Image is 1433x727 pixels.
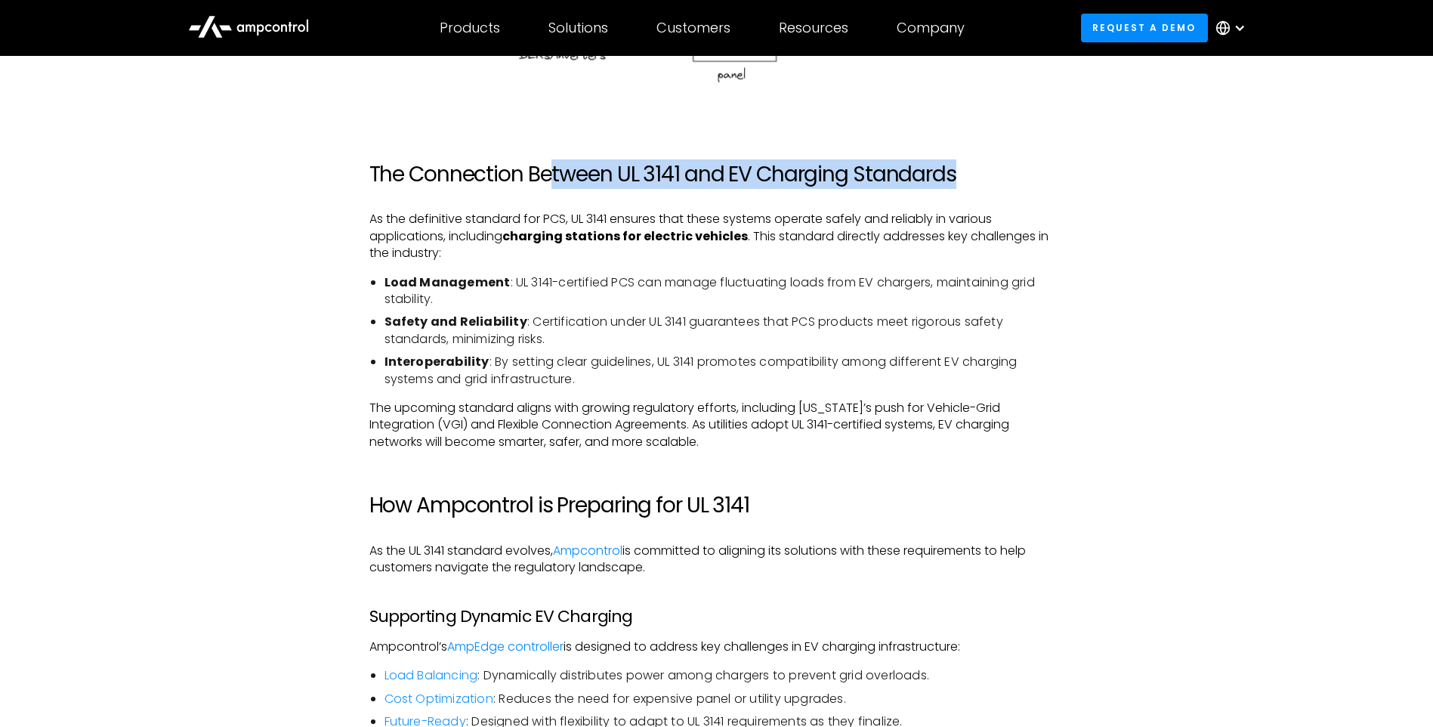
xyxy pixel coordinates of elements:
[369,400,1064,450] p: The upcoming standard aligns with growing regulatory efforts, including [US_STATE]’s push for Veh...
[385,354,1064,388] li: : By setting clear guidelines, UL 3141 promotes compatibility among different EV charging systems...
[385,313,527,330] strong: Safety and Reliability
[385,353,490,370] strong: Interoperability
[779,20,848,36] div: Resources
[385,691,1064,707] li: : Reduces the need for expensive panel or utility upgrades.
[369,639,1064,655] p: Ampcontrol’s is designed to address key challenges in EV charging infrastructure:
[656,20,730,36] div: Customers
[440,20,500,36] div: Products
[548,20,608,36] div: Solutions
[369,543,1064,577] p: As the UL 3141 standard evolves, is committed to aligning its solutions with these requirements t...
[385,274,511,291] strong: Load Management
[1081,14,1208,42] a: Request a demo
[385,667,1064,684] li: : Dynamically distributes power among chargers to prevent grid overloads.
[447,638,564,655] a: AmpEdge controller
[897,20,965,36] div: Company
[369,607,1064,626] h3: Supporting Dynamic EV Charging
[369,162,1064,187] h2: The Connection Between UL 3141 and EV Charging Standards
[369,493,1064,518] h2: How Ampcontrol is Preparing for UL 3141
[553,542,622,559] a: Ampcontrol
[385,667,478,684] a: Load Balancing
[385,274,1064,308] li: : UL 3141-certified PCS can manage fluctuating loads from EV chargers, maintaining grid stability.
[385,314,1064,348] li: : Certification under UL 3141 guarantees that PCS products meet rigorous safety standards, minimi...
[502,227,748,245] strong: charging stations for electric vehicles
[385,690,493,707] a: Cost Optimization
[369,211,1064,261] p: As the definitive standard for PCS, UL 3141 ensures that these systems operate safely and reliabl...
